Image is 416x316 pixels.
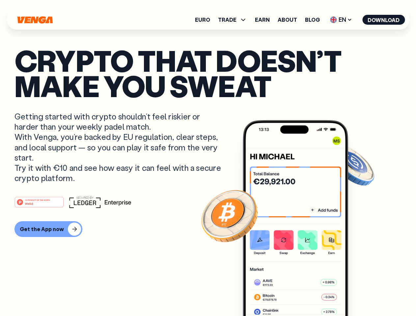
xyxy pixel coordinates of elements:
[14,200,64,209] a: #1 PRODUCT OF THE MONTHWeb3
[25,202,33,205] tspan: Web3
[305,17,320,22] a: Blog
[14,221,82,237] button: Get the App now
[218,17,236,22] span: TRADE
[25,199,50,201] tspan: #1 PRODUCT OF THE MONTH
[14,111,223,183] p: Getting started with crypto shouldn’t feel riskier or harder than your weekly padel match. With V...
[330,16,337,23] img: flag-uk
[328,142,376,189] img: USDC coin
[255,17,270,22] a: Earn
[14,221,402,237] a: Get the App now
[20,226,64,232] div: Get the App now
[14,48,402,98] p: Crypto that doesn’t make you sweat
[218,16,247,24] span: TRADE
[200,186,259,245] img: Bitcoin
[278,17,297,22] a: About
[328,14,354,25] span: EN
[362,15,405,25] button: Download
[16,16,53,24] svg: Home
[195,17,210,22] a: Euro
